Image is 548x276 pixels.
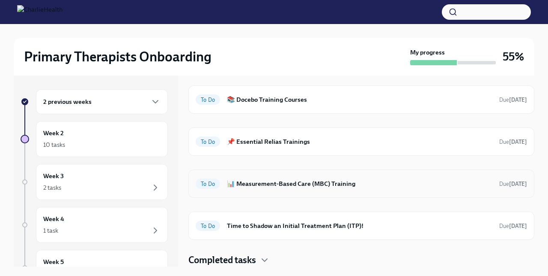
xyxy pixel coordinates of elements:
a: To Do📊 Measurement-Based Care (MBC) TrainingDue[DATE] [196,177,527,191]
strong: [DATE] [509,181,527,187]
span: August 16th, 2025 07:00 [499,222,527,230]
a: Week 41 task [21,207,168,243]
div: 1 task [43,226,58,235]
span: August 13th, 2025 07:00 [499,180,527,188]
span: To Do [196,97,220,103]
div: 2 previous weeks [36,89,168,114]
a: To DoTime to Shadow an Initial Treatment Plan (ITP)!Due[DATE] [196,219,527,233]
a: Week 210 tasks [21,121,168,157]
h6: Week 5 [43,257,64,267]
a: To Do📚 Docebo Training CoursesDue[DATE] [196,93,527,106]
strong: [DATE] [509,139,527,145]
span: Due [499,181,527,187]
span: Due [499,139,527,145]
strong: My progress [410,48,445,57]
h6: 📊 Measurement-Based Care (MBC) Training [227,179,492,188]
div: Completed tasks [188,254,534,267]
span: To Do [196,181,220,187]
h3: 55% [503,49,524,64]
strong: [DATE] [509,97,527,103]
a: Week 32 tasks [21,164,168,200]
h6: 📌 Essential Relias Trainings [227,137,492,146]
img: CharlieHealth [17,5,63,19]
span: Due [499,97,527,103]
span: To Do [196,223,220,229]
h6: 2 previous weeks [43,97,92,106]
div: 10 tasks [43,140,65,149]
a: To Do📌 Essential Relias TrainingsDue[DATE] [196,135,527,149]
div: 2 tasks [43,183,61,192]
h6: Week 2 [43,128,64,138]
h6: Week 3 [43,171,64,181]
span: August 19th, 2025 07:00 [499,96,527,104]
h4: Completed tasks [188,254,256,267]
h6: Week 4 [43,214,64,224]
span: August 18th, 2025 07:00 [499,138,527,146]
h2: Primary Therapists Onboarding [24,48,211,65]
h6: Time to Shadow an Initial Treatment Plan (ITP)! [227,221,492,231]
span: Due [499,223,527,229]
h6: 📚 Docebo Training Courses [227,95,492,104]
span: To Do [196,139,220,145]
strong: [DATE] [509,223,527,229]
